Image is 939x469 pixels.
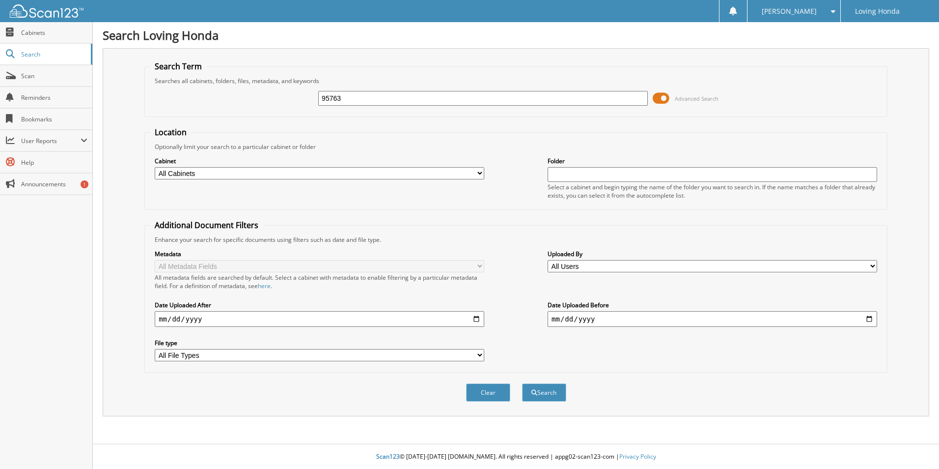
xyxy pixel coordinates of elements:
[21,137,81,145] span: User Reports
[21,93,87,102] span: Reminders
[155,273,484,290] div: All metadata fields are searched by default. Select a cabinet with metadata to enable filtering b...
[10,4,83,18] img: scan123-logo-white.svg
[376,452,400,461] span: Scan123
[548,311,877,327] input: end
[548,157,877,165] label: Folder
[548,183,877,200] div: Select a cabinet and begin typing the name of the folder you want to search in. If the name match...
[466,383,510,402] button: Clear
[21,50,86,59] span: Search
[258,282,271,290] a: here
[103,27,929,43] h1: Search Loving Honda
[155,157,484,165] label: Cabinet
[155,311,484,327] input: start
[155,250,484,258] label: Metadata
[675,95,718,102] span: Advanced Search
[93,445,939,469] div: © [DATE]-[DATE] [DOMAIN_NAME]. All rights reserved | appg02-scan123-com |
[155,339,484,347] label: File type
[619,452,656,461] a: Privacy Policy
[150,61,207,72] legend: Search Term
[21,72,87,80] span: Scan
[522,383,566,402] button: Search
[21,158,87,167] span: Help
[21,115,87,123] span: Bookmarks
[548,301,877,309] label: Date Uploaded Before
[150,235,882,244] div: Enhance your search for specific documents using filters such as date and file type.
[150,127,192,138] legend: Location
[150,143,882,151] div: Optionally limit your search to a particular cabinet or folder
[762,8,817,14] span: [PERSON_NAME]
[150,220,263,231] legend: Additional Document Filters
[155,301,484,309] label: Date Uploaded After
[21,29,87,37] span: Cabinets
[150,77,882,85] div: Searches all cabinets, folders, files, metadata, and keywords
[548,250,877,258] label: Uploaded By
[855,8,900,14] span: Loving Honda
[21,180,87,188] span: Announcements
[81,180,88,188] div: 1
